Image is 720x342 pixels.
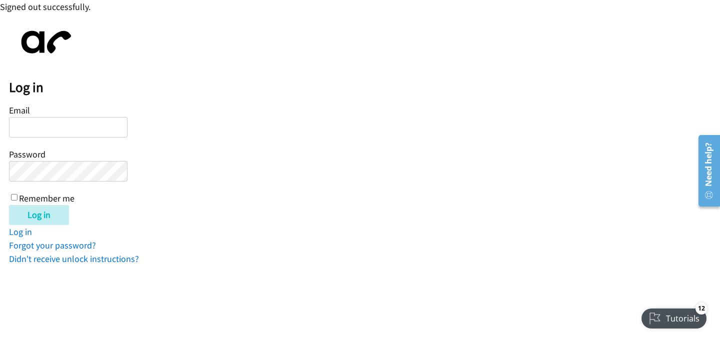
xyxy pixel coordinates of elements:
a: Forgot your password? [9,239,96,251]
label: Remember me [19,192,74,204]
a: Log in [9,226,32,237]
input: Log in [9,205,69,225]
iframe: Resource Center [691,131,720,210]
label: Email [9,104,30,116]
h2: Log in [9,79,720,96]
img: aphone-8a226864a2ddd6a5e75d1ebefc011f4aa8f32683c2d82f3fb0802fe031f96514.svg [9,22,79,62]
a: Didn't receive unlock instructions? [9,253,139,264]
label: Password [9,148,45,160]
iframe: Checklist [635,298,712,334]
